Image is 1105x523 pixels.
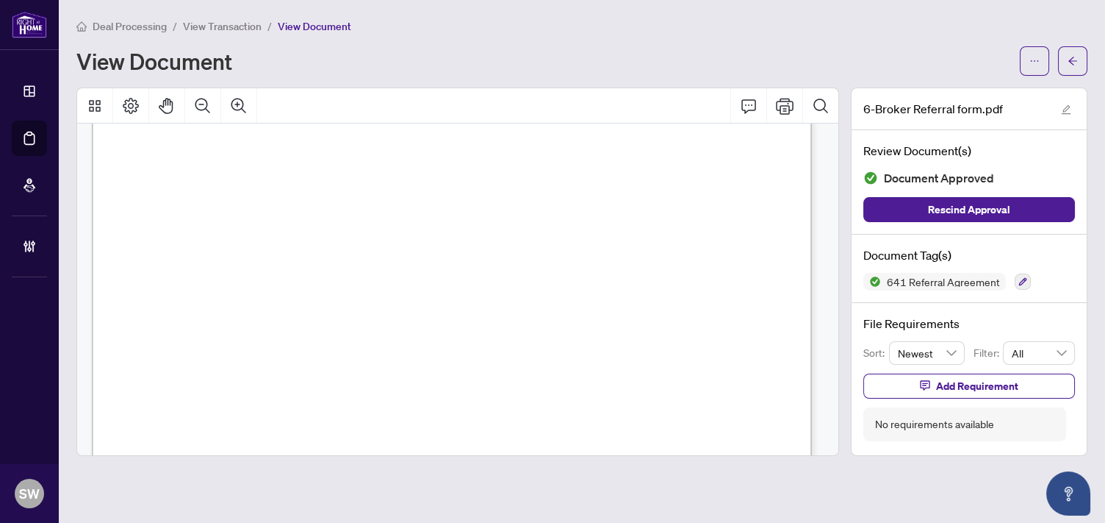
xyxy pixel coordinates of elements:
h4: File Requirements [863,315,1075,332]
span: SW [19,483,40,504]
span: 641 Referral Agreement [881,277,1006,287]
span: ellipsis [1029,56,1040,66]
button: Add Requirement [863,374,1075,399]
span: Newest [898,342,957,364]
span: edit [1061,104,1071,115]
li: / [173,18,177,35]
span: Rescind Approval [928,198,1010,221]
p: Filter: [973,345,1003,361]
span: Deal Processing [93,20,167,33]
span: arrow-left [1068,56,1078,66]
h4: Review Document(s) [863,142,1075,160]
span: Add Requirement [936,374,1018,398]
img: logo [12,11,47,38]
img: Status Icon [863,273,881,291]
span: View Transaction [183,20,262,33]
h1: View Document [76,49,232,73]
span: All [1012,342,1066,364]
button: Open asap [1046,472,1090,516]
p: Sort: [863,345,889,361]
div: No requirements available [875,416,994,433]
li: / [267,18,272,35]
span: 6-Broker Referral form.pdf [863,100,1003,118]
span: home [76,21,87,32]
h4: Document Tag(s) [863,246,1075,264]
span: View Document [278,20,351,33]
span: Document Approved [884,168,994,188]
img: Document Status [863,171,878,185]
button: Rescind Approval [863,197,1075,222]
